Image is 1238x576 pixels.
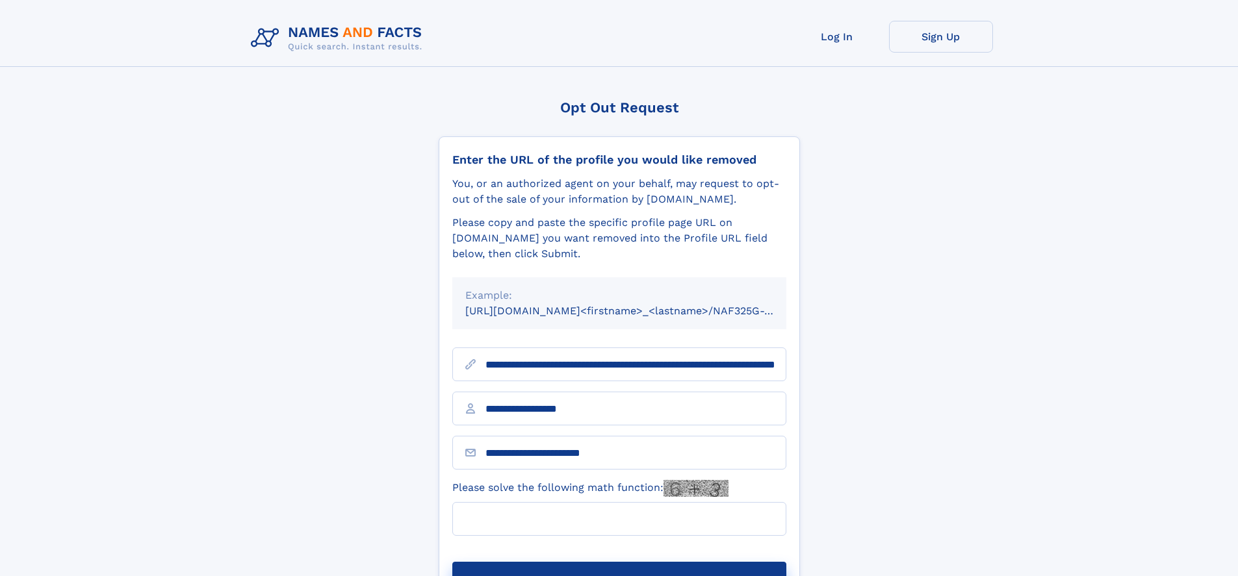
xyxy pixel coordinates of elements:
div: Example: [465,288,773,303]
div: Enter the URL of the profile you would like removed [452,153,786,167]
a: Sign Up [889,21,993,53]
img: Logo Names and Facts [246,21,433,56]
div: Opt Out Request [439,99,800,116]
small: [URL][DOMAIN_NAME]<firstname>_<lastname>/NAF325G-xxxxxxxx [465,305,811,317]
div: Please copy and paste the specific profile page URL on [DOMAIN_NAME] you want removed into the Pr... [452,215,786,262]
div: You, or an authorized agent on your behalf, may request to opt-out of the sale of your informatio... [452,176,786,207]
label: Please solve the following math function: [452,480,729,497]
a: Log In [785,21,889,53]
